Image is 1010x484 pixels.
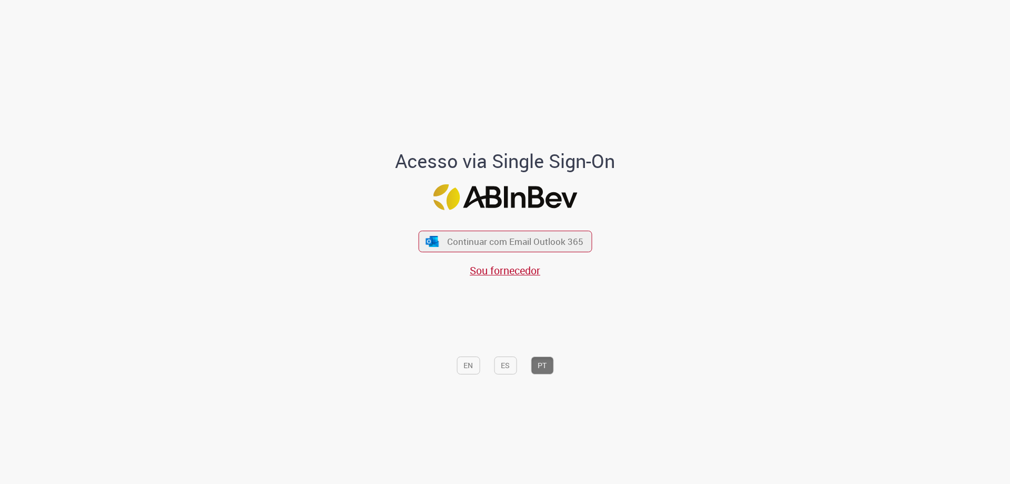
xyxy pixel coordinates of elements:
button: EN [457,357,480,374]
button: PT [531,357,553,374]
button: ES [494,357,517,374]
a: Sou fornecedor [470,263,540,278]
button: ícone Azure/Microsoft 360 Continuar com Email Outlook 365 [418,231,592,252]
img: Logo ABInBev [433,184,577,210]
h1: Acesso via Single Sign-On [359,151,651,172]
span: Continuar com Email Outlook 365 [447,235,583,248]
img: ícone Azure/Microsoft 360 [425,236,440,247]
